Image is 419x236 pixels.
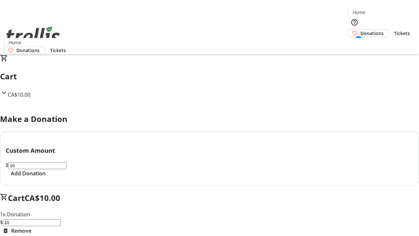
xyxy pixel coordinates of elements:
a: Tickets [389,30,415,37]
span: $ [6,162,9,169]
a: Tickets [45,47,71,54]
button: Add Donation [6,169,51,177]
a: Home [4,39,25,46]
span: Remove [11,227,31,235]
span: Donations [360,30,384,37]
button: Help [348,16,361,29]
a: Donations [348,29,389,37]
h3: Custom Amount [6,146,413,155]
a: Home [348,9,369,16]
input: Donation Amount [3,219,61,226]
span: CA$10.00 [25,192,60,203]
span: Donations [16,47,40,54]
a: Donations [4,47,45,54]
span: Home [9,39,21,46]
span: Tickets [50,47,66,54]
span: Add Donation [11,169,46,177]
span: CA$10.00 [8,91,30,98]
img: Orient E2E Organization qXEusMBIYX's Logo [4,19,62,52]
span: Home [353,9,365,16]
input: Donation Amount [9,162,66,169]
button: Cart [348,37,361,50]
span: Tickets [394,30,410,37]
